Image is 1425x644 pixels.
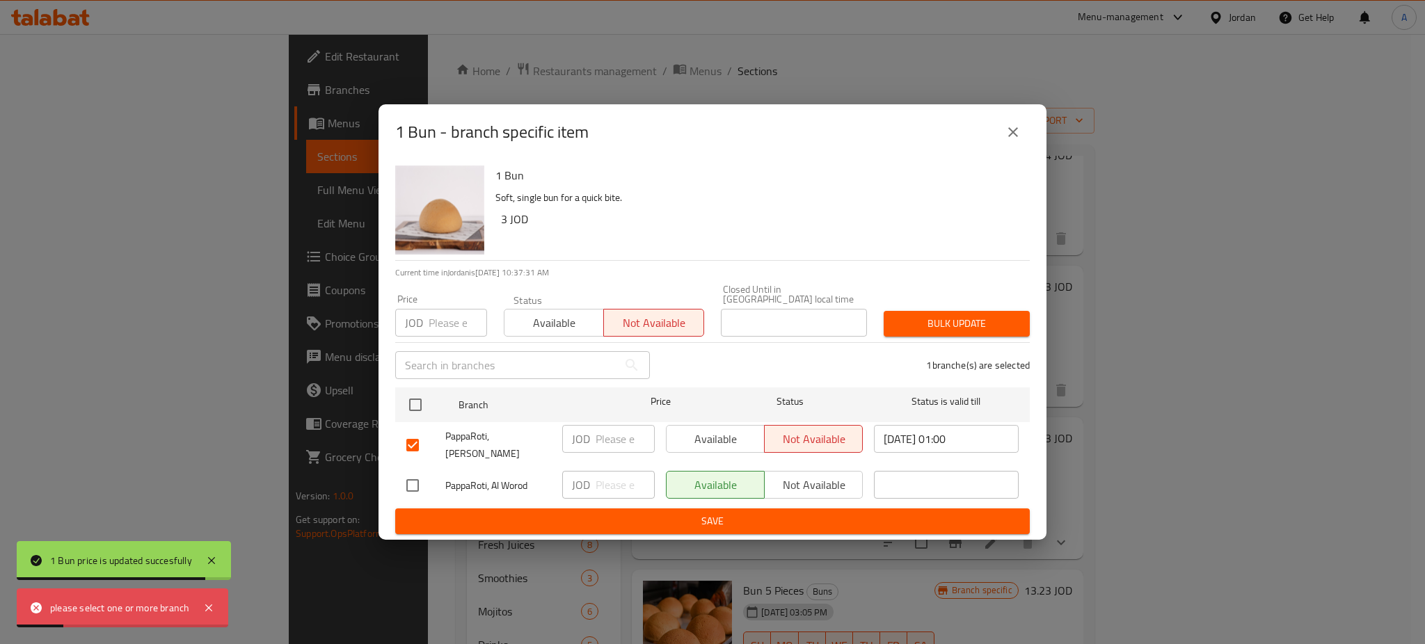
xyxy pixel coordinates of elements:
[718,393,863,410] span: Status
[614,393,707,410] span: Price
[884,311,1030,337] button: Bulk update
[510,313,598,333] span: Available
[445,428,551,462] span: PappaRoti, [PERSON_NAME]
[572,476,590,493] p: JOD
[666,425,765,453] button: Available
[672,429,759,449] span: Available
[495,189,1019,207] p: Soft, single bun for a quick bite.
[495,166,1019,185] h6: 1 Bun
[395,351,618,379] input: Search in branches
[572,430,590,447] p: JOD
[395,166,484,255] img: 1 Bun
[610,313,698,333] span: Not available
[50,600,189,615] div: please select one or more branch
[770,429,857,449] span: Not available
[459,396,603,414] span: Branch
[405,314,423,331] p: JOD
[764,425,863,453] button: Not available
[406,513,1019,530] span: Save
[895,315,1019,332] span: Bulk update
[603,309,703,337] button: Not available
[996,115,1030,149] button: close
[874,393,1019,410] span: Status is valid till
[504,309,604,337] button: Available
[501,209,1019,229] h6: 3 JOD
[50,553,192,568] div: 1 Bun price is updated succesfully
[395,266,1030,279] p: Current time in Jordan is [DATE] 10:37:31 AM
[926,358,1030,372] p: 1 branche(s) are selected
[395,121,589,143] h2: 1 Bun - branch specific item
[429,309,487,337] input: Please enter price
[596,425,655,453] input: Please enter price
[445,477,551,494] span: PappaRoti, Al Worod
[395,508,1030,534] button: Save
[596,471,655,499] input: Please enter price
